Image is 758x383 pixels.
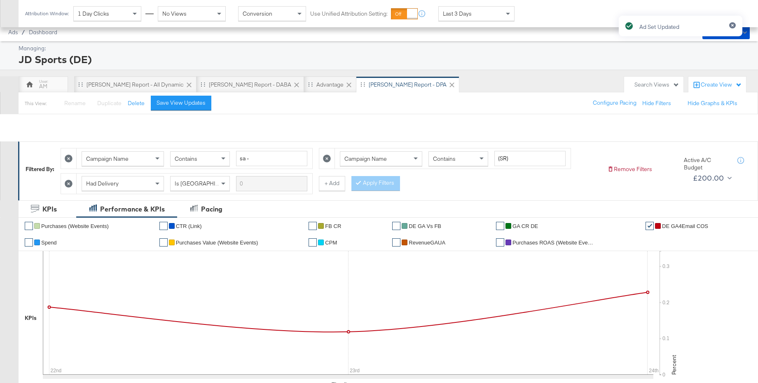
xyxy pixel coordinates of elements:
[41,223,109,229] span: Purchases (Website Events)
[42,204,57,214] div: KPIs
[201,204,222,214] div: Pacing
[64,99,86,107] span: Rename
[409,240,445,246] span: RevenueGAUA
[86,180,119,187] span: Had Delivery
[86,155,129,162] span: Campaign Name
[157,99,206,107] div: Save View Updates
[316,81,344,89] div: Advantage
[325,223,341,229] span: FB CR
[25,100,47,107] div: This View:
[360,82,365,87] div: Drag to reorder tab
[78,82,83,87] div: Drag to reorder tab
[19,45,748,52] div: Managing:
[209,81,291,89] div: [PERSON_NAME] Report - DABA
[25,238,33,247] a: ✔
[236,176,307,191] input: Enter a search term
[236,151,307,166] input: Enter a search term
[670,355,678,375] text: Percent
[25,11,69,16] div: Attribution Window:
[159,222,168,230] a: ✔
[392,222,400,230] a: ✔
[78,10,109,17] span: 1 Day Clicks
[176,223,202,229] span: CTR (Link)
[496,222,504,230] a: ✔
[325,240,337,246] span: CPM
[25,314,37,322] div: KPIs
[162,10,187,17] span: No Views
[159,238,168,247] a: ✔
[607,165,652,173] button: Remove Filters
[392,238,400,247] a: ✔
[176,240,258,246] span: Purchases Value (Website Events)
[344,155,387,162] span: Campaign Name
[201,82,205,87] div: Drag to reorder tab
[175,180,238,187] span: Is [GEOGRAPHIC_DATA]
[639,23,679,31] div: Ad Set Updated
[309,238,317,247] a: ✔
[369,81,447,89] div: [PERSON_NAME] Report - DPA
[319,176,345,191] button: + Add
[151,96,211,110] button: Save View Updates
[97,99,122,107] span: Duplicate
[443,10,472,17] span: Last 3 Days
[308,82,313,87] div: Drag to reorder tab
[512,240,595,246] span: Purchases ROAS (Website Events)
[243,10,272,17] span: Conversion
[19,52,748,66] div: JD Sports (DE)
[494,151,566,166] input: Enter a search term
[433,155,456,162] span: Contains
[409,223,441,229] span: DE GA vs FB
[128,99,145,107] button: Delete
[496,238,504,247] a: ✔
[29,29,57,35] a: Dashboard
[8,29,18,35] span: Ads
[100,204,165,214] div: Performance & KPIs
[309,222,317,230] a: ✔
[39,82,47,90] div: AM
[18,29,29,35] span: /
[512,223,538,229] span: GA CR DE
[41,240,57,246] span: Spend
[25,222,33,230] a: ✔
[26,165,54,173] div: Filtered By:
[175,155,197,162] span: Contains
[587,96,642,110] button: Configure Pacing
[87,81,184,89] div: [PERSON_NAME] Report - All Dynamic
[310,10,388,18] label: Use Unified Attribution Setting:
